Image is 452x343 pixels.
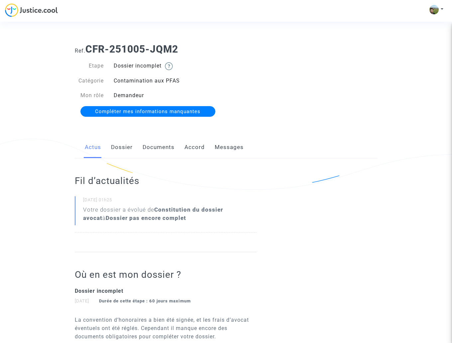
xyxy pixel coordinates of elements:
[75,48,85,54] span: Ref.
[75,298,191,303] small: [DATE]
[99,298,191,303] strong: Durée de cette étape : 60 jours maximum
[83,197,257,206] small: [DATE] 01h25
[109,62,226,70] div: Dossier incomplet
[75,287,257,295] div: Dossier incomplet
[143,136,174,158] a: Documents
[83,206,223,221] b: Constitution du dossier avocat
[106,215,186,221] b: Dossier pas encore complet
[70,91,109,99] div: Mon rôle
[70,77,109,85] div: Catégorie
[109,91,226,99] div: Demandeur
[109,77,226,85] div: Contamination aux PFAS
[111,136,133,158] a: Dossier
[85,43,178,55] b: CFR-251005-JQM2
[165,62,173,70] img: help.svg
[75,269,257,280] h2: Où en est mon dossier ?
[83,206,257,222] div: Votre dossier a évolué de à
[184,136,205,158] a: Accord
[5,3,58,17] img: jc-logo.svg
[75,175,257,187] h2: Fil d’actualités
[70,62,109,70] div: Etape
[429,5,439,14] img: ACg8ocIQDiOGvyymXu-VWDRWVw5xKMtjZuOLEyoB6YN0-NyqATJkJctxtw=s96-c
[215,136,244,158] a: Messages
[95,108,200,114] span: Compléter mes informations manquantes
[75,316,257,341] p: La convention d’honoraires a bien été signée, et les frais d’avocat éventuels ont été réglés. Cep...
[85,136,101,158] a: Actus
